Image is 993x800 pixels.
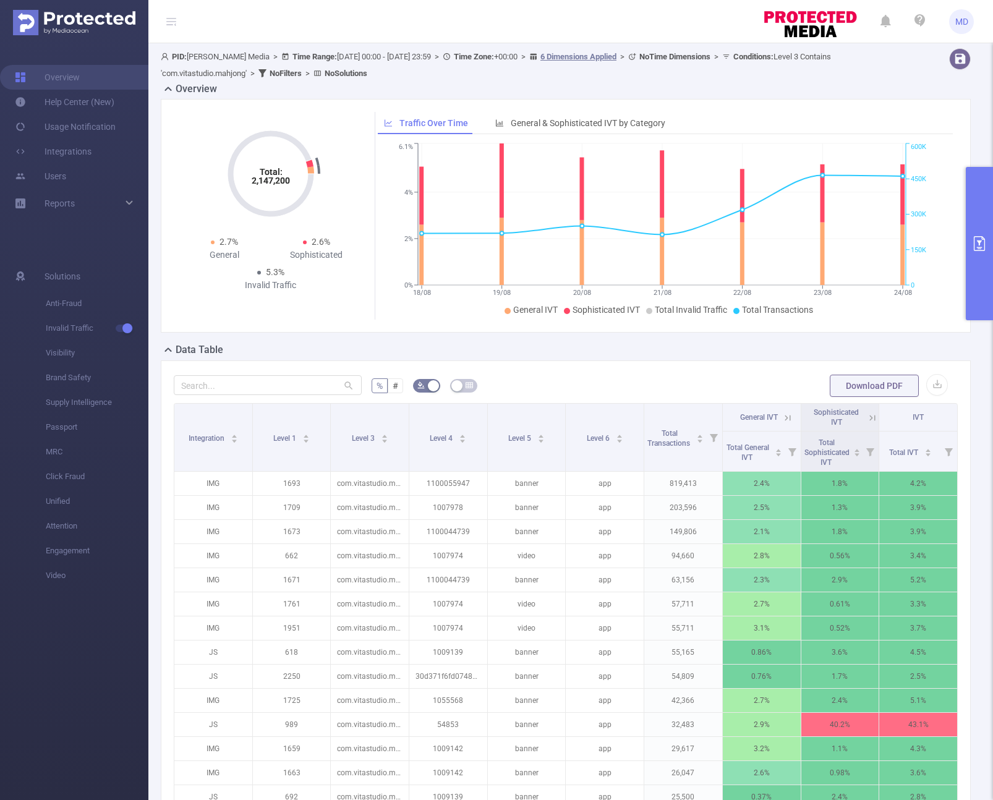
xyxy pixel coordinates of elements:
[740,413,778,422] span: General IVT
[801,616,879,640] p: 0.52%
[331,713,409,736] p: com.vitastudio.mahjong
[46,538,148,563] span: Engagement
[409,520,487,543] p: 1100044739
[302,433,309,436] i: icon: caret-up
[566,737,644,760] p: app
[253,520,331,543] p: 1673
[224,279,317,292] div: Invalid Traffic
[911,143,926,151] tspan: 600K
[459,433,466,436] i: icon: caret-up
[409,665,487,688] p: 30d371f6fd07483183d75d4474c2508f
[537,433,545,440] div: Sort
[253,544,331,568] p: 662
[377,381,383,391] span: %
[696,433,703,436] i: icon: caret-up
[331,761,409,785] p: com.vitastudio.mahjong
[331,737,409,760] p: com.vitastudio.mahjong
[723,640,801,664] p: 0.86%
[723,544,801,568] p: 2.8%
[404,235,413,243] tspan: 2%
[189,434,226,443] span: Integration
[801,640,879,664] p: 3.6%
[723,665,801,688] p: 0.76%
[727,443,769,462] span: Total General IVT
[46,291,148,316] span: Anti-Fraud
[911,281,914,289] tspan: 0
[801,689,879,712] p: 2.4%
[13,10,135,35] img: Protected Media
[253,472,331,495] p: 1693
[566,472,644,495] p: app
[733,289,751,297] tspan: 22/08
[331,616,409,640] p: com.vitastudio.mahjong
[566,640,644,664] p: app
[174,592,252,616] p: IMG
[879,568,957,592] p: 5.2%
[413,289,431,297] tspan: 18/08
[723,520,801,543] p: 2.1%
[46,390,148,415] span: Supply Intelligence
[253,761,331,785] p: 1663
[894,289,912,297] tspan: 24/08
[783,432,801,471] i: Filter menu
[511,118,665,128] span: General & Sophisticated IVT by Category
[302,433,310,440] div: Sort
[45,264,80,289] span: Solutions
[488,713,566,736] p: banner
[616,438,623,441] i: icon: caret-down
[488,472,566,495] p: banner
[742,305,813,315] span: Total Transactions
[879,616,957,640] p: 3.7%
[409,472,487,495] p: 1100055947
[46,514,148,538] span: Attention
[804,438,850,467] span: Total Sophisticated IVT
[495,119,504,127] i: icon: bar-chart
[459,433,466,440] div: Sort
[247,69,258,78] span: >
[639,52,710,61] b: No Time Dimensions
[879,713,957,736] p: 43.1%
[331,665,409,688] p: com.vitastudio.mahjong
[431,52,443,61] span: >
[775,447,782,451] i: icon: caret-up
[508,434,533,443] span: Level 5
[889,448,920,457] span: Total IVT
[46,415,148,440] span: Passport
[259,167,282,177] tspan: Total:
[231,438,237,441] i: icon: caret-down
[723,472,801,495] p: 2.4%
[879,544,957,568] p: 3.4%
[801,737,879,760] p: 1.1%
[925,447,932,451] i: icon: caret-up
[488,761,566,785] p: banner
[312,237,330,247] span: 2.6%
[454,52,494,61] b: Time Zone:
[174,472,252,495] p: IMG
[644,737,722,760] p: 29,617
[331,640,409,664] p: com.vitastudio.mahjong
[644,568,722,592] p: 63,156
[174,375,362,395] input: Search...
[174,665,252,688] p: JS
[879,496,957,519] p: 3.9%
[488,689,566,712] p: banner
[331,496,409,519] p: com.vitastudio.mahjong
[466,381,473,389] i: icon: table
[45,191,75,216] a: Reports
[814,289,832,297] tspan: 23/08
[174,616,252,640] p: IMG
[566,520,644,543] p: app
[352,434,377,443] span: Level 3
[253,689,331,712] p: 1725
[644,520,722,543] p: 149,806
[46,489,148,514] span: Unified
[723,737,801,760] p: 3.2%
[488,544,566,568] p: video
[15,164,66,189] a: Users
[252,176,290,185] tspan: 2,147,200
[801,665,879,688] p: 1.7%
[253,737,331,760] p: 1659
[488,592,566,616] p: video
[879,689,957,712] p: 5.1%
[488,496,566,519] p: banner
